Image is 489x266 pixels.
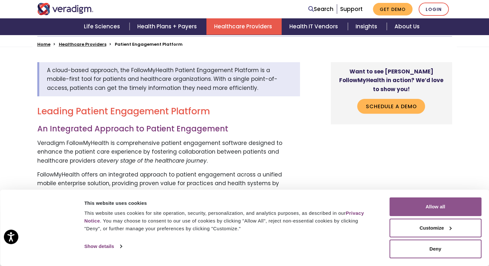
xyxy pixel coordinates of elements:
[357,99,425,114] a: Schedule a Demo
[37,170,300,197] p: FollowMyHealth offers an integrated approach to patient engagement across a unified mobile enterp...
[103,157,207,165] em: every stage of the healthcare journey
[339,68,443,93] strong: Want to see [PERSON_NAME] FollowMyHealth in action? We’d love to show you!
[76,18,130,35] a: Life Sciences
[206,18,282,35] a: Healthcare Providers
[84,242,122,251] a: Show details
[130,18,206,35] a: Health Plans + Payers
[59,41,106,47] a: Healthcare Providers
[308,5,333,14] a: Search
[37,139,300,165] p: Veradigm FollowMyHealth is comprehensive patient engagement software designed to enhance the pati...
[47,66,277,91] span: A cloud-based approach, the FollowMyHealth Patient Engagement Platform is a mobile-first tool for...
[373,3,412,15] a: Get Demo
[37,106,300,117] h2: Leading Patient Engagement Platform
[389,240,481,258] button: Deny
[84,199,375,207] div: This website uses cookies
[37,3,94,15] img: Veradigm logo
[37,41,50,47] a: Home
[340,5,363,13] a: Support
[348,18,387,35] a: Insights
[37,124,300,134] h3: An Integrated Approach to Patient Engagement
[389,219,481,237] button: Customize
[282,18,348,35] a: Health IT Vendors
[419,3,449,16] a: Login
[389,197,481,216] button: Allow all
[387,18,427,35] a: About Us
[84,209,375,233] div: This website uses cookies for site operation, security, personalization, and analytics purposes, ...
